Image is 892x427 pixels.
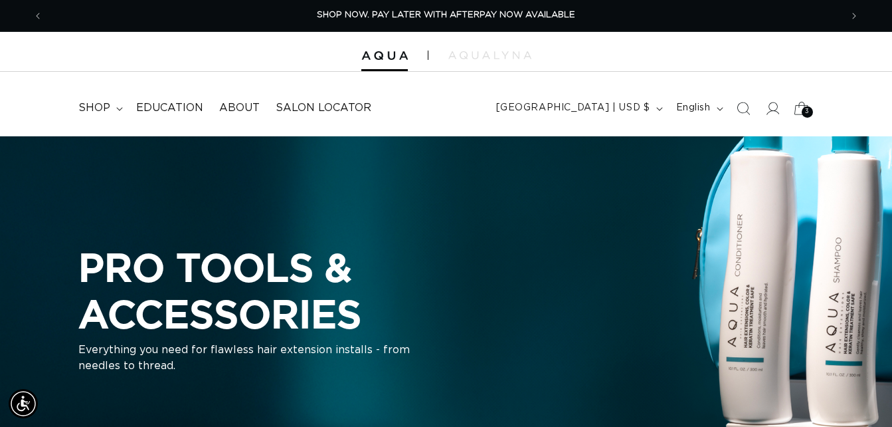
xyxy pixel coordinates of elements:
summary: Search [729,94,758,123]
a: Education [128,93,211,123]
button: Next announcement [840,3,869,29]
span: About [219,101,260,115]
p: Everything you need for flawless hair extension installs - from needles to thread. [78,343,410,374]
img: aqualyna.com [448,51,531,59]
a: About [211,93,268,123]
span: English [676,101,711,115]
span: shop [78,101,110,115]
summary: shop [70,93,128,123]
span: Salon Locator [276,101,371,115]
img: Aqua Hair Extensions [361,51,408,61]
button: English [668,96,729,121]
button: [GEOGRAPHIC_DATA] | USD $ [488,96,668,121]
span: 3 [805,106,810,118]
iframe: Chat Widget [826,363,892,427]
div: Accessibility Menu [9,389,38,418]
a: Salon Locator [268,93,379,123]
h2: PRO TOOLS & ACCESSORIES [78,244,583,337]
span: Education [136,101,203,115]
span: [GEOGRAPHIC_DATA] | USD $ [496,101,650,115]
span: SHOP NOW. PAY LATER WITH AFTERPAY NOW AVAILABLE [317,11,575,19]
button: Previous announcement [23,3,52,29]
